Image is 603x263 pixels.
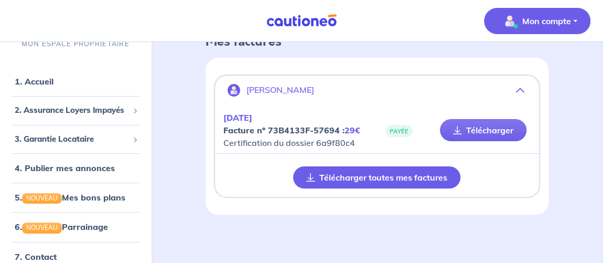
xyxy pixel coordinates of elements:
[344,125,360,135] em: 29€
[293,166,460,188] button: Télécharger toutes mes factures
[440,119,526,141] a: Télécharger
[215,78,540,103] button: [PERSON_NAME]
[246,85,314,95] p: [PERSON_NAME]
[4,129,147,150] div: 3. Garantie Locataire
[4,100,147,121] div: 2. Assurance Loyers Impayés
[223,111,377,149] p: Certification du dossier 6a9f80c4
[522,15,571,27] p: Mon compte
[484,8,590,34] button: illu_account_valid_menu.svgMon compte
[15,163,115,173] a: 4. Publier mes annonces
[223,125,360,135] strong: Facture nº 73B4133F-57694 :
[21,39,130,49] p: MON ESPACE PROPRIÉTAIRE
[4,187,147,208] div: 5.NOUVEAUMes bons plans
[15,133,128,145] span: 3. Garantie Locataire
[4,71,147,92] div: 1. Accueil
[15,192,125,203] a: 5.NOUVEAUMes bons plans
[262,14,341,27] img: Cautioneo
[501,13,518,29] img: illu_account_valid_menu.svg
[223,112,252,123] em: [DATE]
[206,34,549,49] h4: Mes factures
[385,125,413,137] span: PAYÉE
[4,157,147,178] div: 4. Publier mes annonces
[15,76,53,87] a: 1. Accueil
[4,216,147,237] div: 6.NOUVEAUParrainage
[15,251,57,262] a: 7. Contact
[228,84,240,97] img: illu_account.svg
[15,104,128,117] span: 2. Assurance Loyers Impayés
[15,222,108,232] a: 6.NOUVEAUParrainage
